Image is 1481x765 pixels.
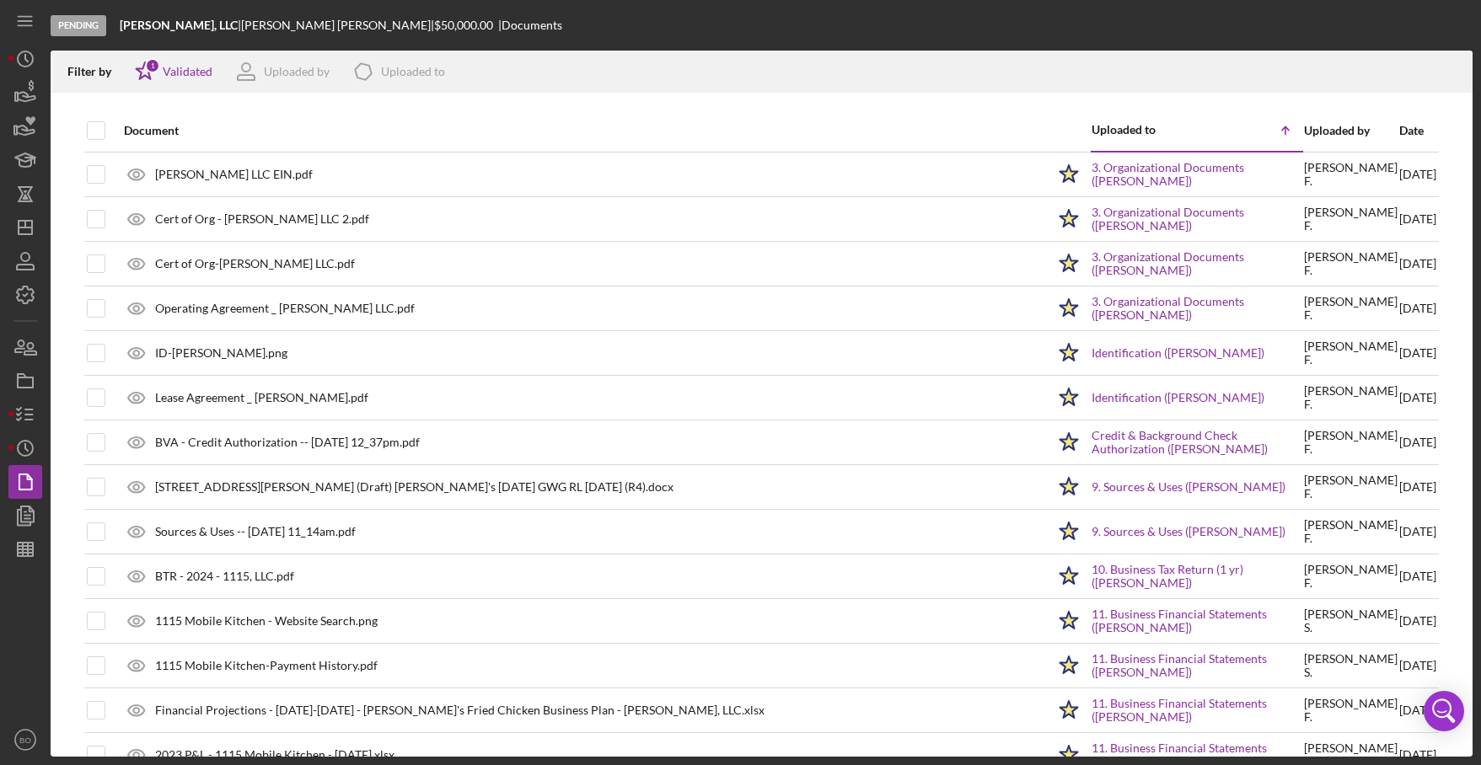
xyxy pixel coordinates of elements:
div: Financial Projections - [DATE]-[DATE] - [PERSON_NAME]'s Fried Chicken Business Plan - [PERSON_NAM... [155,703,765,717]
div: [DATE] [1399,153,1436,196]
a: Identification ([PERSON_NAME]) [1092,346,1264,360]
a: 9. Sources & Uses ([PERSON_NAME]) [1092,480,1285,494]
div: | Documents [498,19,562,32]
text: BO [19,736,31,745]
div: [DATE] [1399,377,1436,419]
div: Pending [51,15,106,36]
div: [PERSON_NAME] [PERSON_NAME] | [241,19,434,32]
a: Credit & Background Check Authorization ([PERSON_NAME]) [1092,429,1302,456]
div: BTR - 2024 - 1115, LLC.pdf [155,570,294,583]
a: Identification ([PERSON_NAME]) [1092,391,1264,404]
div: Filter by [67,65,124,78]
div: 2023 P&L - 1115 Mobile Kitchen - [DATE].xlsx [155,748,394,762]
a: 11. Business Financial Statements ([PERSON_NAME]) [1092,607,1302,634]
div: 1115 Mobile Kitchen-Payment History.pdf [155,659,378,672]
div: Uploaded to [381,65,445,78]
a: 3. Organizational Documents ([PERSON_NAME]) [1092,161,1302,188]
div: [PERSON_NAME] F . [1304,340,1398,366]
div: BVA - Credit Authorization -- [DATE] 12_37pm.pdf [155,436,420,449]
div: [DATE] [1399,645,1436,687]
div: [PERSON_NAME] F . [1304,518,1398,545]
div: Validated [163,65,212,78]
button: BO [8,723,42,757]
div: [DATE] [1399,287,1436,329]
div: [PERSON_NAME] S . [1304,652,1398,679]
div: [DATE] [1399,243,1436,285]
a: 3. Organizational Documents ([PERSON_NAME]) [1092,206,1302,233]
div: $50,000.00 [434,19,498,32]
div: [PERSON_NAME] F . [1304,295,1398,322]
div: Uploaded by [1304,124,1398,137]
div: [DATE] [1399,511,1436,553]
div: Date [1399,124,1436,137]
div: ID-[PERSON_NAME].png [155,346,287,360]
div: [PERSON_NAME] F . [1304,250,1398,277]
div: [DATE] [1399,600,1436,642]
div: Uploaded by [264,65,330,78]
div: Open Intercom Messenger [1424,691,1464,731]
div: 1 [145,58,160,73]
div: Sources & Uses -- [DATE] 11_14am.pdf [155,525,356,538]
a: 9. Sources & Uses ([PERSON_NAME]) [1092,525,1285,538]
div: Cert of Org - [PERSON_NAME] LLC 2.pdf [155,212,369,226]
a: 3. Organizational Documents ([PERSON_NAME]) [1092,250,1302,277]
div: | [120,19,241,32]
a: 11. Business Financial Statements ([PERSON_NAME]) [1092,697,1302,724]
a: 11. Business Financial Statements ([PERSON_NAME]) [1092,652,1302,679]
a: 10. Business Tax Return (1 yr) ([PERSON_NAME]) [1092,563,1302,590]
div: [PERSON_NAME] F . [1304,206,1398,233]
div: [DATE] [1399,421,1436,463]
div: [PERSON_NAME] F . [1304,473,1398,500]
div: Uploaded to [1092,123,1197,136]
div: Document [124,124,1046,137]
div: [PERSON_NAME] F . [1304,697,1398,724]
div: [PERSON_NAME] F . [1304,161,1398,188]
div: [DATE] [1399,689,1436,731]
a: 3. Organizational Documents ([PERSON_NAME]) [1092,295,1302,322]
b: [PERSON_NAME], LLC [120,18,238,32]
div: Cert of Org-[PERSON_NAME] LLC.pdf [155,257,355,270]
div: [DATE] [1399,198,1436,240]
div: 1115 Mobile Kitchen - Website Search.png [155,614,378,628]
div: [PERSON_NAME] F . [1304,563,1398,590]
div: [PERSON_NAME] S . [1304,607,1398,634]
div: Lease Agreement _ [PERSON_NAME].pdf [155,391,368,404]
div: [PERSON_NAME] LLC EIN.pdf [155,168,313,181]
div: [DATE] [1399,555,1436,597]
div: [DATE] [1399,332,1436,374]
div: [STREET_ADDRESS][PERSON_NAME] (Draft) [PERSON_NAME]'s [DATE] GWG RL [DATE] (R4).docx [155,480,673,494]
div: Operating Agreement _ [PERSON_NAME] LLC.pdf [155,302,415,315]
div: [DATE] [1399,466,1436,508]
div: [PERSON_NAME] F . [1304,384,1398,411]
div: [PERSON_NAME] F . [1304,429,1398,456]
